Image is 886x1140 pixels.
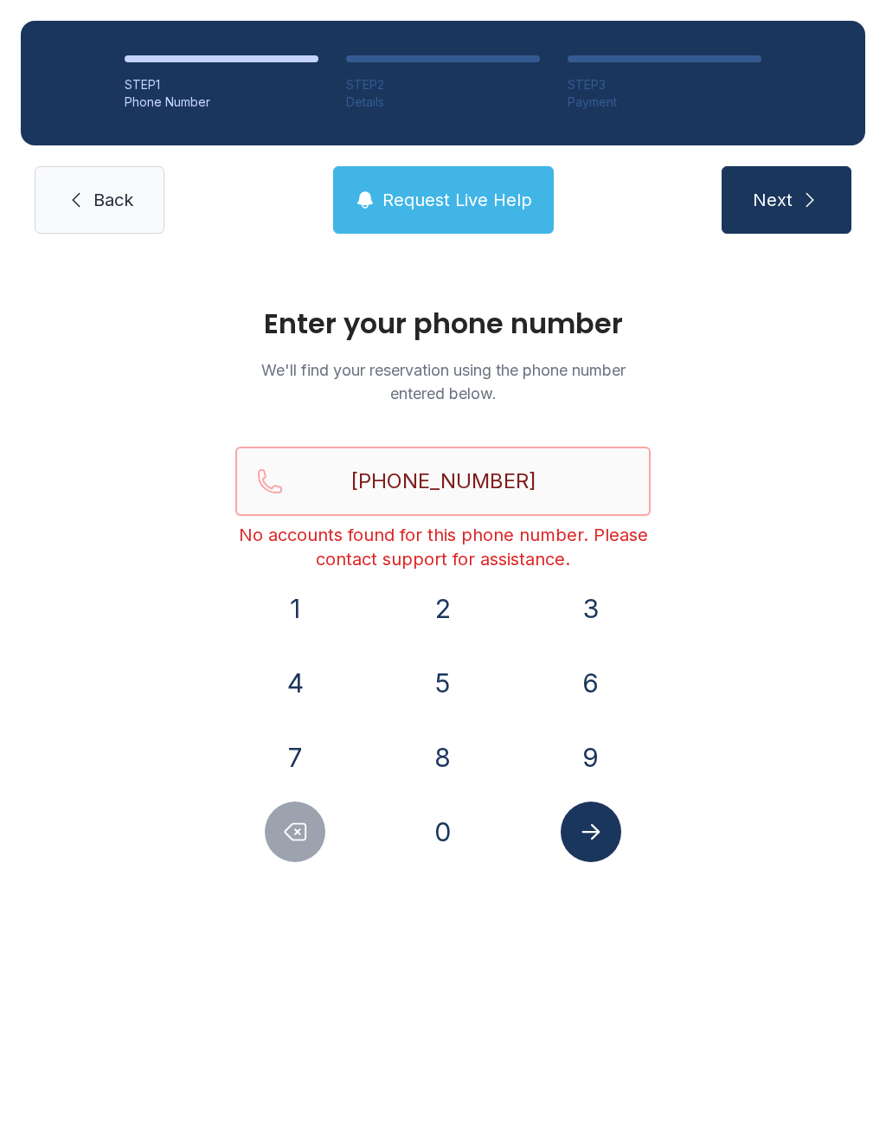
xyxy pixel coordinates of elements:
[265,727,325,788] button: 7
[235,523,651,571] div: No accounts found for this phone number. Please contact support for assistance.
[413,653,473,713] button: 5
[382,188,532,212] span: Request Live Help
[93,188,133,212] span: Back
[568,93,761,111] div: Payment
[413,802,473,862] button: 0
[413,727,473,788] button: 8
[413,578,473,639] button: 2
[265,578,325,639] button: 1
[265,802,325,862] button: Delete number
[235,358,651,405] p: We'll find your reservation using the phone number entered below.
[561,653,621,713] button: 6
[125,93,318,111] div: Phone Number
[561,578,621,639] button: 3
[235,310,651,338] h1: Enter your phone number
[346,93,540,111] div: Details
[265,653,325,713] button: 4
[561,727,621,788] button: 9
[235,447,651,516] input: Reservation phone number
[568,76,761,93] div: STEP 3
[346,76,540,93] div: STEP 2
[561,802,621,862] button: Submit lookup form
[125,76,318,93] div: STEP 1
[753,188,793,212] span: Next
